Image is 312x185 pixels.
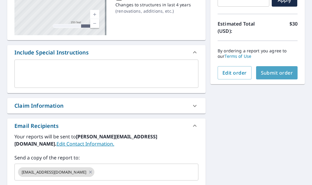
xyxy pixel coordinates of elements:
[18,167,94,177] div: [EMAIL_ADDRESS][DOMAIN_NAME]
[7,119,206,133] div: Email Recipients
[225,53,251,59] a: Terms of Use
[18,169,90,175] span: [EMAIL_ADDRESS][DOMAIN_NAME]
[289,20,298,35] p: $30
[90,10,99,19] a: Current Level 17, Zoom In
[256,66,298,79] button: Submit order
[90,19,99,28] a: Current Level 17, Zoom Out
[7,98,206,113] div: Claim Information
[14,102,63,110] div: Claim Information
[14,133,157,147] b: [PERSON_NAME][EMAIL_ADDRESS][DOMAIN_NAME].
[57,140,114,147] a: EditContactInfo
[261,69,293,76] span: Submit order
[218,48,298,59] p: By ordering a report you agree to our
[218,66,252,79] button: Edit order
[14,133,198,147] label: Your reports will be sent to
[222,69,247,76] span: Edit order
[115,8,191,14] p: ( renovations, additions, etc. )
[14,122,59,130] div: Email Recipients
[115,2,191,8] p: Changes to structures in last 4 years
[14,154,198,161] label: Send a copy of the report to:
[7,45,206,60] div: Include Special Instructions
[218,20,258,35] p: Estimated Total (USD):
[14,48,89,57] div: Include Special Instructions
